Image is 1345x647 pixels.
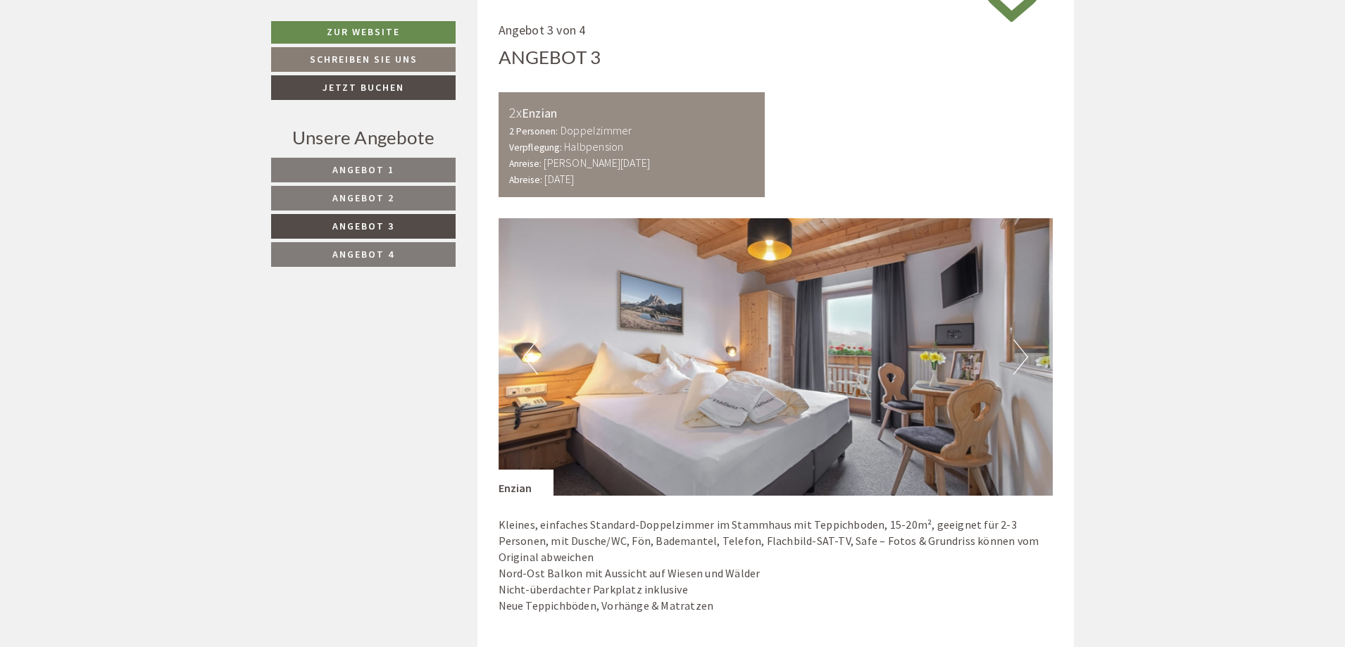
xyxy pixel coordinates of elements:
[332,191,394,204] span: Angebot 2
[332,163,394,176] span: Angebot 1
[523,339,538,375] button: Previous
[271,125,456,151] div: Unsere Angebote
[332,248,394,260] span: Angebot 4
[499,218,1053,496] img: image
[470,371,555,396] button: Senden
[544,172,574,186] b: [DATE]
[544,156,650,170] b: [PERSON_NAME][DATE]
[22,42,223,53] div: [GEOGRAPHIC_DATA]
[561,123,632,137] b: Doppelzimmer
[22,69,223,79] small: 16:28
[271,21,456,44] a: Zur Website
[499,44,601,70] div: Angebot 3
[509,103,522,121] b: 2x
[564,139,623,153] b: Halbpension
[509,125,558,137] small: 2 Personen:
[332,220,394,232] span: Angebot 3
[509,142,562,153] small: Verpflegung:
[11,39,230,82] div: Guten Tag, wie können wir Ihnen helfen?
[509,103,755,123] div: Enzian
[499,22,586,38] span: Angebot 3 von 4
[271,75,456,100] a: Jetzt buchen
[251,11,303,35] div: [DATE]
[499,470,553,496] div: Enzian
[509,158,542,170] small: Anreise:
[499,517,1053,613] p: Kleines, einfaches Standard-Doppelzimmer im Stammhaus mit Teppichboden, 15-20m², geeignet für 2-3...
[1013,339,1028,375] button: Next
[509,174,543,186] small: Abreise:
[271,47,456,72] a: Schreiben Sie uns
